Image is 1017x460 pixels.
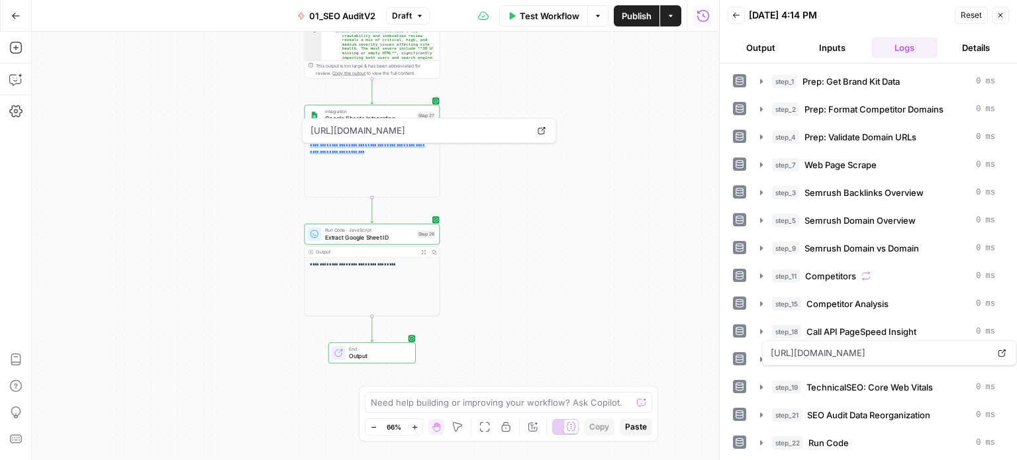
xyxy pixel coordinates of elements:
[371,79,373,105] g: Edge from step_24 to step_27
[622,9,652,23] span: Publish
[371,316,373,342] g: Edge from step_26 to end
[976,298,995,310] span: 0 ms
[752,321,1003,342] button: 0 ms
[806,381,933,394] span: TechnicalSEO: Core Web Vitals
[961,9,982,21] span: Reset
[804,130,916,144] span: Prep: Validate Domain URLs
[386,7,430,24] button: Draft
[325,108,413,115] span: Integration
[392,10,412,22] span: Draft
[976,214,995,226] span: 0 ms
[804,186,924,199] span: Semrush Backlinks Overview
[807,408,930,422] span: SEO Audit Data Reorganization
[620,418,652,436] button: Paste
[752,293,1003,314] button: 0 ms
[752,182,1003,203] button: 0 ms
[752,349,1003,370] button: 0 ms
[752,99,1003,120] button: 0 ms
[289,5,383,26] button: 01_SEO AuditV2
[752,432,1003,453] button: 0 ms
[772,186,799,199] span: step_3
[976,159,995,171] span: 0 ms
[752,238,1003,259] button: 0 ms
[976,131,995,143] span: 0 ms
[804,103,944,116] span: Prep: Format Competitor Domains
[752,265,1003,287] button: 0 ms
[772,325,801,338] span: step_18
[768,341,991,365] span: [URL][DOMAIN_NAME]
[806,297,889,310] span: Competitor Analysis
[584,418,614,436] button: Copy
[976,187,995,199] span: 0 ms
[752,377,1003,398] button: 0 ms
[772,75,797,88] span: step_1
[808,436,849,449] span: Run Code
[308,118,530,142] span: [URL][DOMAIN_NAME]
[976,103,995,115] span: 0 ms
[752,126,1003,148] button: 0 ms
[325,233,413,242] span: Extract Google Sheet ID
[804,158,877,171] span: Web Page Scrape
[772,269,800,283] span: step_11
[305,342,440,363] div: EndOutput
[316,249,415,256] div: Output
[371,197,373,223] g: Edge from step_27 to step_26
[804,242,919,255] span: Semrush Domain vs Domain
[332,70,365,75] span: Copy the output
[416,230,436,238] div: Step 26
[728,37,794,58] button: Output
[976,326,995,338] span: 0 ms
[805,269,856,283] span: Competitors
[589,421,609,433] span: Copy
[325,114,413,122] span: Google Sheets Integration
[752,71,1003,92] button: 0 ms
[316,62,436,76] div: This output is too large & has been abbreviated for review. to view the full content.
[772,381,801,394] span: step_19
[802,75,900,88] span: Prep: Get Brand Kit Data
[976,381,995,393] span: 0 ms
[799,37,865,58] button: Inputs
[625,421,647,433] span: Paste
[772,408,802,422] span: step_21
[804,214,916,227] span: Semrush Domain Overview
[349,351,409,360] span: Output
[499,5,587,26] button: Test Workflow
[752,404,1003,426] button: 0 ms
[387,422,401,432] span: 66%
[520,9,579,23] span: Test Workflow
[349,345,409,353] span: End
[976,409,995,421] span: 0 ms
[310,111,318,120] img: Group%201%201.png
[614,5,659,26] button: Publish
[976,75,995,87] span: 0 ms
[752,210,1003,231] button: 0 ms
[772,103,799,116] span: step_2
[772,297,801,310] span: step_15
[325,227,413,234] span: Run Code · JavaScript
[976,437,995,449] span: 0 ms
[943,37,1009,58] button: Details
[806,325,916,338] span: Call API PageSpeed Insight
[309,9,375,23] span: 01_SEO AuditV2
[772,242,799,255] span: step_9
[955,7,988,24] button: Reset
[772,436,803,449] span: step_22
[772,214,799,227] span: step_5
[976,270,995,282] span: 0 ms
[772,158,799,171] span: step_7
[772,130,799,144] span: step_4
[976,242,995,254] span: 0 ms
[416,111,436,119] div: Step 27
[871,37,938,58] button: Logs
[752,154,1003,175] button: 0 ms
